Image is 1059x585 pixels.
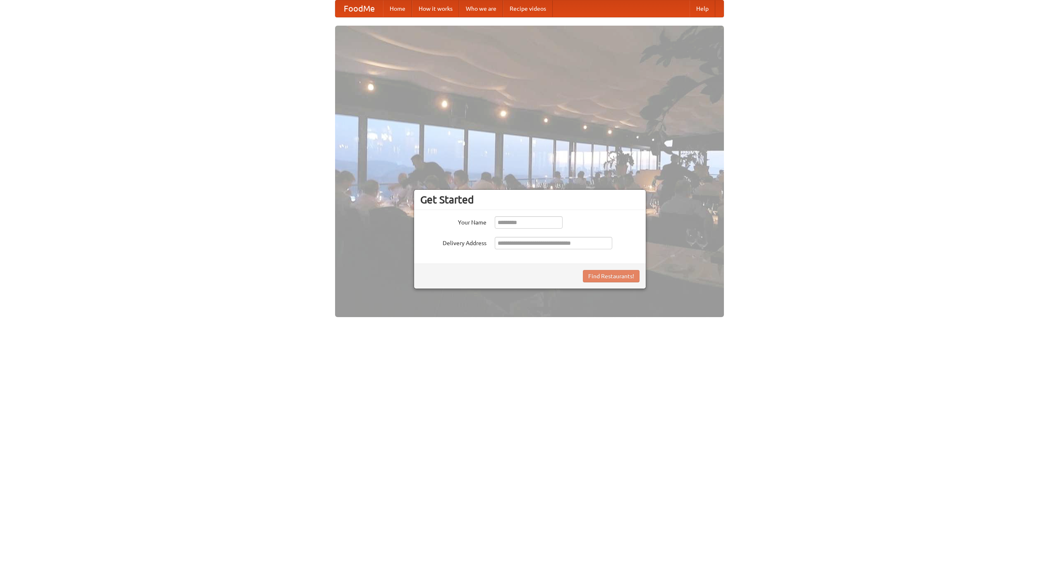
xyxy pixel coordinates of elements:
label: Delivery Address [420,237,486,247]
label: Your Name [420,216,486,227]
button: Find Restaurants! [583,270,640,282]
a: Help [690,0,715,17]
a: FoodMe [335,0,383,17]
h3: Get Started [420,193,640,206]
a: Recipe videos [503,0,553,17]
a: How it works [412,0,459,17]
a: Home [383,0,412,17]
a: Who we are [459,0,503,17]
